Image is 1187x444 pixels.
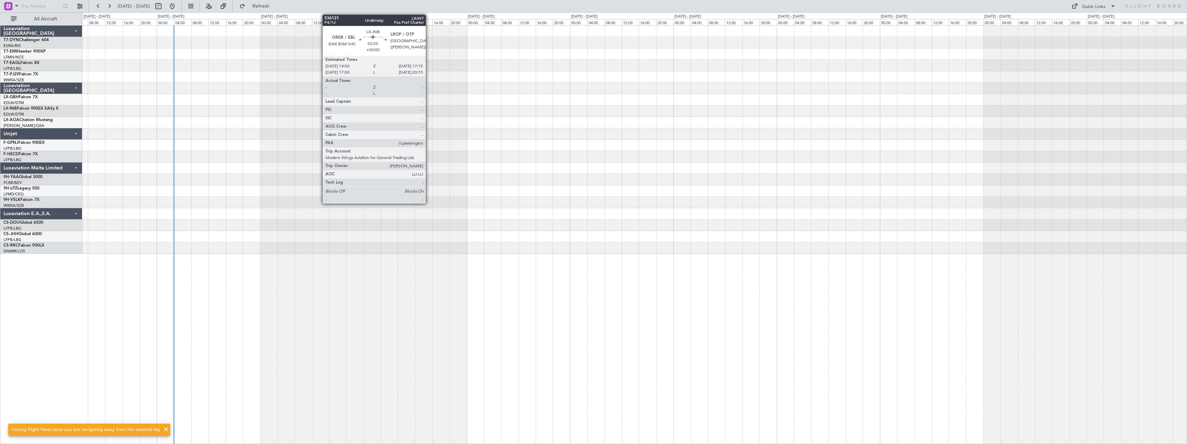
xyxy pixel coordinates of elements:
span: LX-INB [3,107,17,111]
div: 00:00 [467,19,484,25]
a: EDLW/DTM [3,100,24,105]
div: 08:00 [295,19,312,25]
div: 04:00 [174,19,191,25]
div: 16:00 [949,19,966,25]
div: 16:00 [1156,19,1173,25]
div: 00:00 [983,19,1001,25]
div: 00:00 [157,19,174,25]
div: 12:00 [622,19,639,25]
a: WMSA/SZB [3,203,24,208]
a: 9H-LPZLegacy 500 [3,186,39,191]
div: 12:00 [518,19,536,25]
div: 04:00 [484,19,501,25]
span: F-HECD [3,152,19,156]
span: T7-DYN [3,38,19,42]
a: LFPB/LBG [3,226,21,231]
button: Quick Links [1068,1,1119,12]
a: T7-EMIHawker 900XP [3,49,46,54]
a: F-HECDFalcon 7X [3,152,38,156]
div: 12:00 [105,19,122,25]
div: 08:00 [811,19,828,25]
div: 16:00 [432,19,450,25]
div: 20:00 [346,19,364,25]
a: LX-GBHFalcon 7X [3,95,38,99]
span: F-GPNJ [3,141,18,145]
a: EDLW/DTM [3,112,24,117]
div: 04:00 [381,19,398,25]
span: LX-GBH [3,95,19,99]
div: 04:00 [277,19,295,25]
div: Quick Links [1082,3,1105,10]
div: 20:00 [243,19,260,25]
a: 9H-YAAGlobal 5000 [3,175,43,179]
div: 04:00 [587,19,605,25]
div: 20:00 [656,19,673,25]
div: 04:00 [1104,19,1121,25]
span: Refresh [247,4,276,9]
div: 04:00 [897,19,914,25]
div: 16:00 [1052,19,1069,25]
div: 00:00 [570,19,587,25]
span: T7-EMI [3,49,17,54]
div: 08:00 [88,19,105,25]
div: 08:00 [1018,19,1035,25]
input: Trip Number [21,1,61,11]
a: DNMM/LOS [3,249,25,254]
div: [DATE] - [DATE] [881,14,908,20]
div: 08:00 [398,19,415,25]
div: 12:00 [828,19,846,25]
div: 00:00 [777,19,794,25]
div: 20:00 [863,19,880,25]
div: 12:00 [932,19,949,25]
div: 16:00 [122,19,140,25]
span: [DATE] - [DATE] [118,3,150,9]
a: LX-AOACitation Mustang [3,118,53,122]
div: 12:00 [312,19,329,25]
span: T7-PJ29 [3,72,19,76]
a: EVRA/RIX [3,43,21,48]
div: 00:00 [260,19,277,25]
a: LFPB/LBG [3,237,21,242]
div: 16:00 [639,19,656,25]
button: Refresh [236,1,278,12]
span: 9H-LPZ [3,186,17,191]
div: 08:00 [191,19,209,25]
div: [DATE] - [DATE] [84,14,110,20]
div: [DATE] - [DATE] [261,14,288,20]
a: [PERSON_NAME]/QSA [3,123,44,128]
a: 9H-VSLKFalcon 7X [3,198,39,202]
div: 00:00 [364,19,381,25]
div: 20:00 [450,19,467,25]
div: 20:00 [140,19,157,25]
div: 12:00 [725,19,742,25]
span: 9H-VSLK [3,198,20,202]
a: T7-EAGLFalcon 8X [3,61,39,65]
div: 16:00 [846,19,863,25]
div: 08:00 [914,19,932,25]
button: All Aircraft [8,13,75,25]
div: 20:00 [966,19,983,25]
div: 08:00 [1121,19,1138,25]
div: [DATE] - [DATE] [674,14,701,20]
div: 00:00 [1087,19,1104,25]
a: FCBB/BZV [3,180,22,185]
span: T7-EAGL [3,61,20,65]
a: LFPB/LBG [3,146,21,151]
a: CS-DOUGlobal 6500 [3,221,43,225]
div: 08:00 [708,19,725,25]
div: 20:00 [760,19,777,25]
div: [DATE] - [DATE] [1088,14,1114,20]
a: T7-DYNChallenger 604 [3,38,49,42]
div: 08:00 [501,19,518,25]
div: 12:00 [415,19,432,25]
div: [DATE] - [DATE] [365,14,391,20]
div: 20:00 [1069,19,1087,25]
div: 00:00 [880,19,897,25]
span: CS-JHH [3,232,18,236]
div: Closing Flight Panel since you are navigating away from the selected leg [11,426,160,433]
div: 04:00 [794,19,811,25]
div: 16:00 [226,19,243,25]
div: 16:00 [536,19,553,25]
div: 16:00 [742,19,760,25]
a: LFMN/NCE [3,55,24,60]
